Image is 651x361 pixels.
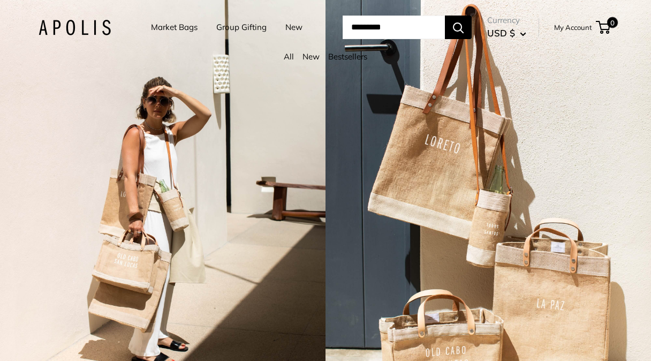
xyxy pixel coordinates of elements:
a: New [302,51,320,62]
span: 0 [607,17,618,28]
span: USD $ [487,27,515,39]
a: My Account [554,21,592,34]
a: New [285,20,302,35]
a: Group Gifting [216,20,267,35]
img: Apolis [39,20,111,35]
a: 0 [597,21,610,34]
span: Currency [487,13,526,28]
a: Market Bags [151,20,198,35]
a: Bestsellers [328,51,367,62]
button: Search [445,16,472,39]
a: All [284,51,294,62]
button: USD $ [487,25,526,42]
input: Search... [343,16,445,39]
